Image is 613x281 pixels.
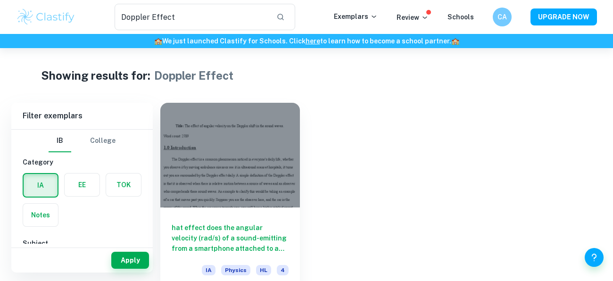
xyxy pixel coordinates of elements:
[111,252,149,269] button: Apply
[154,67,233,84] h1: Doppler Effect
[221,265,250,275] span: Physics
[23,238,141,248] h6: Subject
[49,130,71,152] button: IB
[106,174,141,196] button: TOK
[2,36,611,46] h6: We just launched Clastify for Schools. Click to learn how to become a school partner.
[41,67,150,84] h1: Showing results for:
[397,12,429,23] p: Review
[451,37,459,45] span: 🏫
[256,265,271,275] span: HL
[447,13,474,21] a: Schools
[585,248,604,267] button: Help and Feedback
[202,265,215,275] span: IA
[497,12,508,22] h6: CA
[530,8,597,25] button: UPGRADE NOW
[493,8,512,26] button: CA
[16,8,76,26] img: Clastify logo
[115,4,269,30] input: Search for any exemplars...
[334,11,378,22] p: Exemplars
[23,204,58,226] button: Notes
[65,174,99,196] button: EE
[154,37,162,45] span: 🏫
[306,37,320,45] a: here
[11,103,153,129] h6: Filter exemplars
[23,157,141,167] h6: Category
[49,130,116,152] div: Filter type choice
[277,265,289,275] span: 4
[24,174,58,197] button: IA
[172,223,289,254] h6: hat effect does the angular velocity (rad/s) of a sound-emitting from a smartphone attached to a ...
[90,130,116,152] button: College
